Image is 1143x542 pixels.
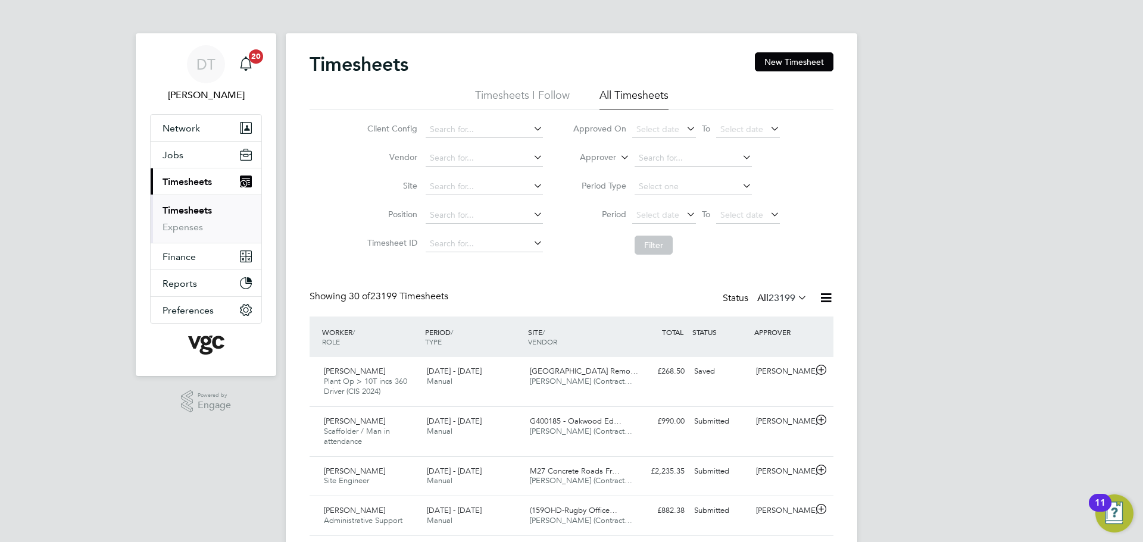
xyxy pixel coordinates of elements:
span: [PERSON_NAME] (Contract… [530,376,632,386]
span: [PERSON_NAME] [324,366,385,376]
span: Manual [427,426,452,436]
label: Client Config [364,123,417,134]
span: / [352,327,355,337]
div: Saved [689,362,751,381]
label: Timesheet ID [364,237,417,248]
div: £2,235.35 [627,462,689,481]
span: TOTAL [662,327,683,337]
input: Search for... [635,150,752,167]
span: Site Engineer [324,475,369,485]
span: (159OHD-Rugby Office… [530,505,617,515]
span: [GEOGRAPHIC_DATA] Remo… [530,366,638,376]
button: Reports [151,270,261,296]
input: Search for... [426,178,543,195]
div: Timesheets [151,195,261,243]
label: Period [573,209,626,220]
span: Network [163,123,200,134]
span: Daniel Templeton [150,88,262,102]
span: [DATE] - [DATE] [427,416,482,426]
label: Period Type [573,180,626,191]
span: ROLE [322,337,340,346]
li: All Timesheets [599,88,669,109]
div: Showing [310,290,451,303]
label: All [757,292,807,304]
button: Network [151,115,261,141]
span: 30 of [349,290,370,302]
span: Select date [636,209,679,220]
span: Engage [198,400,231,411]
button: Open Resource Center, 11 new notifications [1095,494,1133,532]
span: [PERSON_NAME] [324,466,385,476]
button: Preferences [151,297,261,323]
div: [PERSON_NAME] [751,412,813,431]
div: SITE [525,321,628,352]
input: Select one [635,178,752,195]
span: [DATE] - [DATE] [427,505,482,515]
span: TYPE [425,337,442,346]
button: Finance [151,243,261,270]
input: Search for... [426,121,543,138]
span: 20 [249,49,263,64]
div: APPROVER [751,321,813,343]
span: Preferences [163,305,214,316]
div: WORKER [319,321,422,352]
button: Jobs [151,142,261,168]
span: To [698,206,714,222]
div: Status [723,290,810,307]
nav: Main navigation [136,33,276,376]
span: Manual [427,376,452,386]
span: [PERSON_NAME] [324,416,385,426]
span: To [698,121,714,136]
span: Select date [720,124,763,134]
a: Timesheets [163,205,212,216]
img: vgcgroup-logo-retina.png [188,336,224,355]
div: [PERSON_NAME] [751,462,813,481]
span: / [451,327,453,337]
label: Approved On [573,123,626,134]
span: DT [196,57,216,72]
span: 23199 Timesheets [349,290,448,302]
span: Manual [427,515,452,525]
span: [PERSON_NAME] (Contract… [530,515,632,525]
label: Position [364,209,417,220]
label: Vendor [364,152,417,162]
span: [PERSON_NAME] (Contract… [530,475,632,485]
button: Timesheets [151,168,261,195]
label: Site [364,180,417,191]
div: STATUS [689,321,751,343]
span: G400185 - Oakwood Ed… [530,416,622,426]
a: 20 [234,45,258,83]
a: Expenses [163,221,203,233]
a: Go to home page [150,336,262,355]
input: Search for... [426,236,543,252]
span: Powered by [198,390,231,400]
h2: Timesheets [310,52,408,76]
span: Finance [163,251,196,262]
button: New Timesheet [755,52,833,71]
div: 11 [1095,503,1105,518]
div: [PERSON_NAME] [751,362,813,381]
div: Submitted [689,412,751,431]
a: Powered byEngage [181,390,232,413]
div: [PERSON_NAME] [751,501,813,521]
span: Reports [163,278,197,289]
span: Manual [427,475,452,485]
div: Submitted [689,462,751,481]
span: Select date [636,124,679,134]
span: Plant Op > 10T incs 360 Driver (CIS 2024) [324,376,407,396]
span: Administrative Support [324,515,402,525]
a: DT[PERSON_NAME] [150,45,262,102]
div: £268.50 [627,362,689,381]
span: [PERSON_NAME] (Contract… [530,426,632,436]
div: Submitted [689,501,751,521]
button: Filter [635,236,673,255]
span: [DATE] - [DATE] [427,366,482,376]
span: [PERSON_NAME] [324,505,385,515]
li: Timesheets I Follow [475,88,570,109]
span: VENDOR [528,337,557,346]
div: £990.00 [627,412,689,431]
span: Select date [720,209,763,220]
span: Timesheets [163,176,212,187]
input: Search for... [426,150,543,167]
div: £882.38 [627,501,689,521]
